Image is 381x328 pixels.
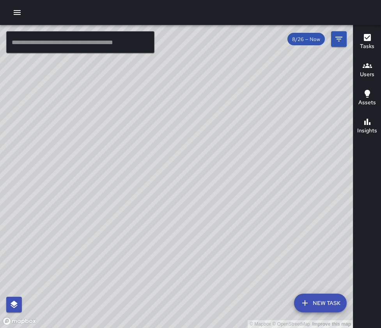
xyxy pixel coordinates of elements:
button: Users [353,56,381,84]
span: 8/26 — Now [287,36,325,43]
h6: Assets [358,98,376,107]
button: Tasks [353,28,381,56]
button: Insights [353,112,381,141]
button: Filters [331,31,347,47]
button: New Task [294,294,347,312]
h6: Tasks [360,42,374,51]
button: Assets [353,84,381,112]
h6: Users [360,70,374,79]
h6: Insights [357,127,377,135]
